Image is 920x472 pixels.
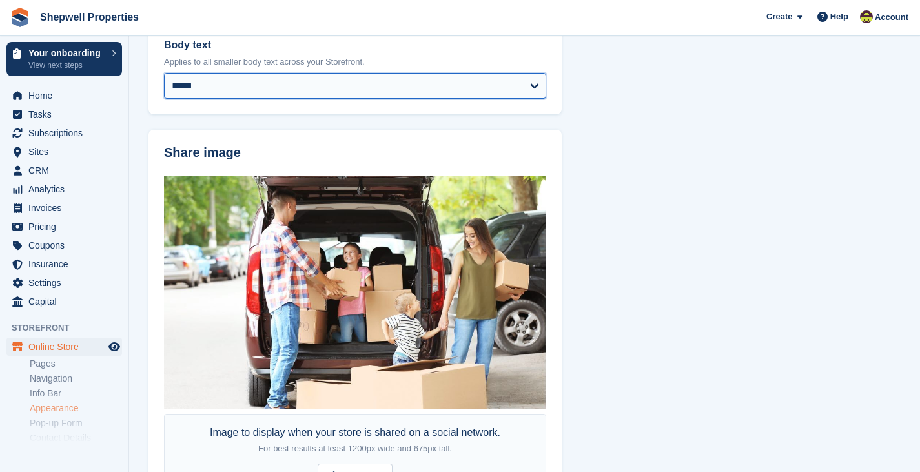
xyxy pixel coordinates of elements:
span: Capital [28,292,106,311]
a: Shepwell Properties [35,6,144,28]
span: Tasks [28,105,106,123]
a: menu [6,255,122,273]
span: Coupons [28,236,106,254]
div: Image to display when your store is shared on a social network. [210,425,500,456]
a: menu [6,105,122,123]
a: menu [6,143,122,161]
p: View next steps [28,59,105,71]
p: Applies to all smaller body text across your Storefront. [164,56,546,68]
span: Account [875,11,908,24]
span: For best results at least 1200px wide and 675px tall. [258,444,452,453]
a: menu [6,180,122,198]
a: menu [6,292,122,311]
span: Sites [28,143,106,161]
span: Online Store [28,338,106,356]
span: CRM [28,161,106,180]
h2: Share image [164,145,546,160]
img: Dan Shepherd [860,10,873,23]
a: menu [6,274,122,292]
a: Contact Details [30,432,122,444]
span: Analytics [28,180,106,198]
a: Info Bar [30,387,122,400]
label: Body text [164,37,546,53]
a: menu [6,87,122,105]
a: Preview store [107,339,122,354]
a: menu [6,218,122,236]
span: Storefront [12,322,128,334]
a: menu [6,161,122,180]
span: Invoices [28,199,106,217]
span: Insurance [28,255,106,273]
a: Appearance [30,402,122,415]
a: Navigation [30,373,122,385]
a: Pop-up Form [30,417,122,429]
span: Settings [28,274,106,292]
span: Subscriptions [28,124,106,142]
span: Help [830,10,848,23]
img: stora-icon-8386f47178a22dfd0bd8f6a31ec36ba5ce8667c1dd55bd0f319d3a0aa187defe.svg [10,8,30,27]
span: Pricing [28,218,106,236]
a: menu [6,124,122,142]
a: menu [6,236,122,254]
p: Your onboarding [28,48,105,57]
span: Create [766,10,792,23]
a: Your onboarding View next steps [6,42,122,76]
img: Shepwell%20Properties%20-social.jpg [164,176,546,410]
span: Home [28,87,106,105]
a: menu [6,338,122,356]
a: Pages [30,358,122,370]
a: menu [6,199,122,217]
